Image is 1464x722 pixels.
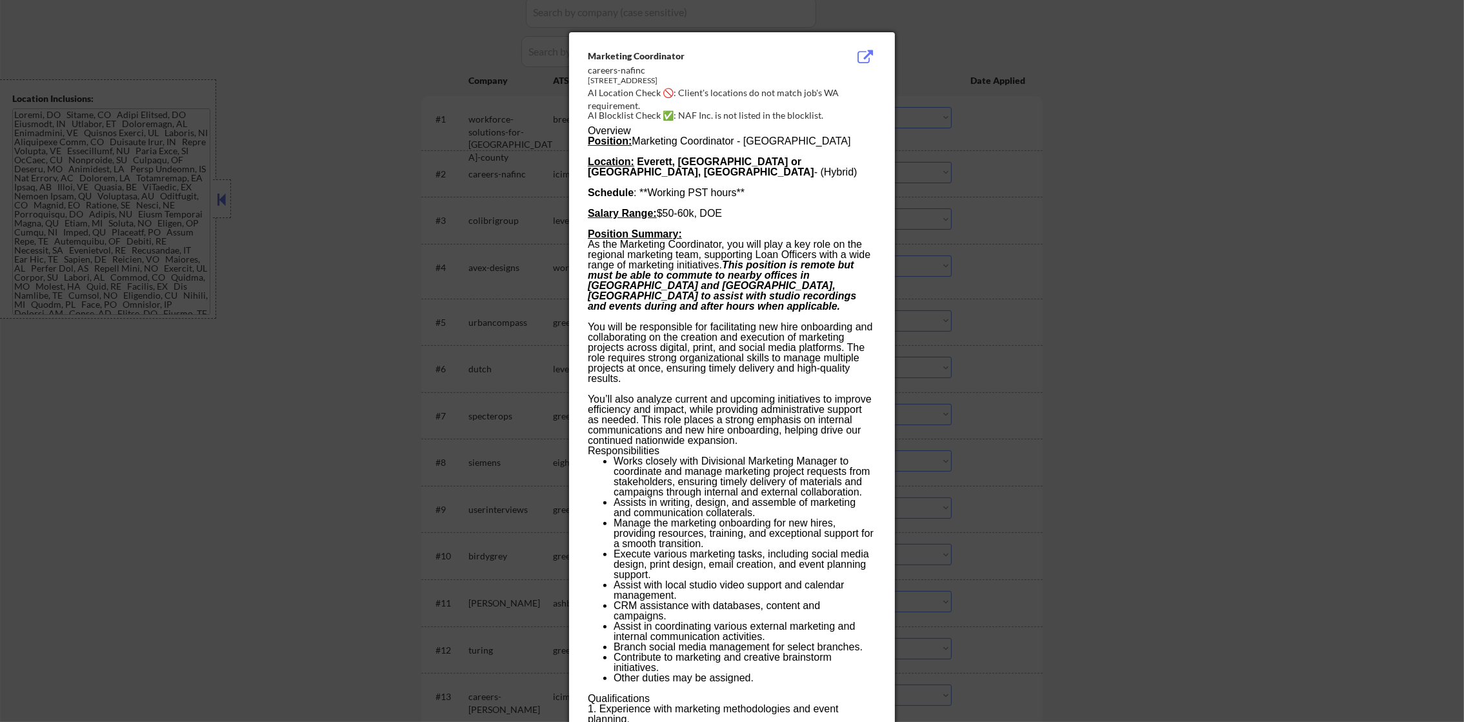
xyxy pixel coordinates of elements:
li: Contribute to marketing and creative brainstorm initiatives. [614,652,876,673]
li: Assist with local studio video support and calendar management. [614,580,876,601]
p: Marketing Coordinator - [GEOGRAPHIC_DATA] [588,136,876,146]
p: You will be responsible for facilitating new hire onboarding and collaborating on the creation an... [588,322,876,384]
li: CRM assistance with databases, content and campaigns. [614,601,876,621]
strong: Schedule [588,187,634,198]
li: Execute various marketing tasks, including social media design, print design, email creation, and... [614,549,876,580]
div: [STREET_ADDRESS] [588,75,811,86]
div: AI Location Check 🚫: Client's locations do not match job's WA requirement. [588,86,881,112]
u: Location: [588,156,634,167]
u: Position Summary: [588,228,682,239]
div: careers-nafinc [588,64,811,77]
li: Branch social media management for select branches. [614,642,876,652]
li: Assists in writing, design, and assemble of marketing and communication collaterals. [614,497,876,518]
div: AI Blocklist Check ✅: NAF Inc. is not listed in the blocklist. [588,109,881,122]
strong: Everett, [GEOGRAPHIC_DATA] or [GEOGRAPHIC_DATA], [GEOGRAPHIC_DATA] [588,156,814,177]
div: Marketing Coordinator [588,50,811,63]
li: Manage the marketing onboarding for new hires, providing resources, training, and exceptional sup... [614,518,876,549]
u: Salary Range: [588,208,657,219]
li: Assist in coordinating various external marketing and internal communication activities. [614,621,876,642]
p: - (Hybrid) [588,157,876,177]
h2: Qualifications [588,694,876,704]
p: $50-60k, DOE [588,208,876,219]
li: Other duties may be assigned. [614,673,876,683]
strong: This position is remote but must be able to commute to nearby offices in [GEOGRAPHIC_DATA] and [G... [588,259,856,312]
h2: Overview [588,126,876,136]
h2: Responsibilities [588,446,876,456]
li: Works closely with Divisional Marketing Manager to coordinate and manage marketing project reques... [614,456,876,497]
p: You’ll also analyze current and upcoming initiatives to improve efficiency and impact, while prov... [588,394,876,446]
p: : **Working PST hours** [588,188,876,198]
p: As the Marketing Coordinator, you will play a key role on the regional marketing team, supporting... [588,239,876,312]
u: Position: [588,135,632,146]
